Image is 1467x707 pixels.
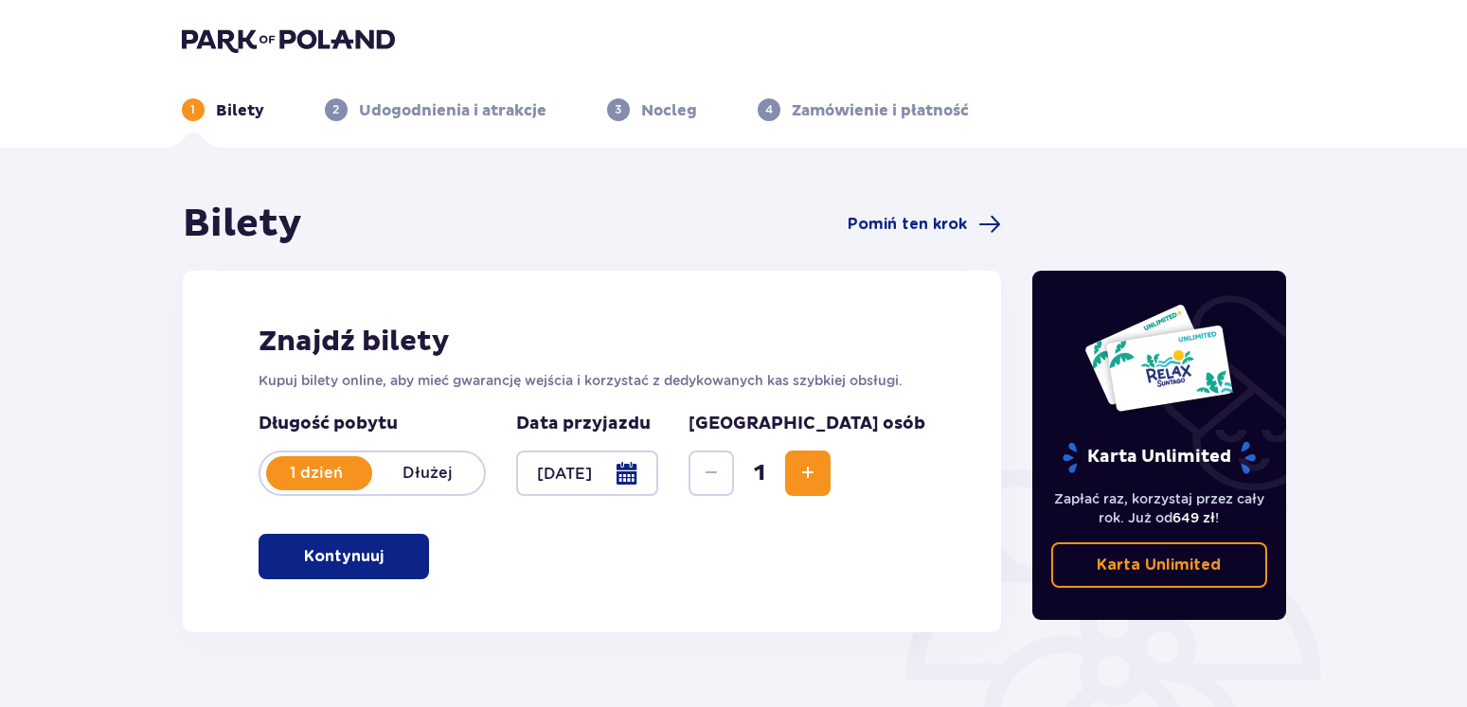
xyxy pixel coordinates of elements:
[259,534,429,579] button: Kontynuuj
[1097,555,1221,575] p: Karta Unlimited
[641,100,697,121] p: Nocleg
[785,451,831,496] button: Increase
[615,101,621,118] p: 3
[259,371,926,390] p: Kupuj bilety online, aby mieć gwarancję wejścia i korzystać z dedykowanych kas szybkiej obsługi.
[259,324,926,360] h2: Znajdź bilety
[183,201,302,248] h1: Bilety
[848,213,1001,236] a: Pomiń ten krok
[689,413,925,435] p: [GEOGRAPHIC_DATA] osób
[182,27,395,53] img: Park of Poland logo
[216,100,264,121] p: Bilety
[792,100,969,121] p: Zamówienie i płatność
[332,101,339,118] p: 2
[765,101,773,118] p: 4
[516,413,651,435] p: Data przyjazdu
[304,546,384,567] p: Kontynuuj
[259,413,486,435] p: Długość pobytu
[1051,542,1267,588] a: Karta Unlimited
[190,101,195,118] p: 1
[1172,510,1215,525] span: 649 zł
[359,100,546,121] p: Udogodnienia i atrakcje
[848,214,967,235] span: Pomiń ten krok
[1051,489,1267,527] p: Zapłać raz, korzystaj przez cały rok. Już od !
[738,459,781,487] span: 1
[372,463,484,484] p: Dłużej
[689,451,734,496] button: Decrease
[260,463,372,484] p: 1 dzień
[1061,441,1258,474] p: Karta Unlimited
